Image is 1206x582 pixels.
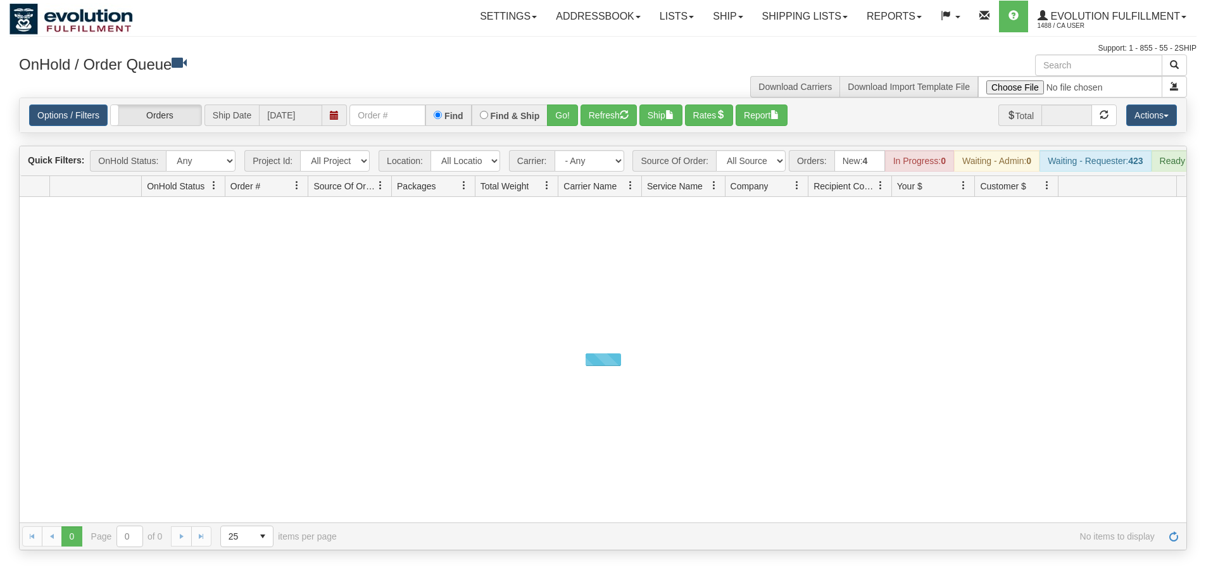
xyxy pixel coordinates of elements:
label: Find [444,111,463,120]
span: select [253,526,273,547]
span: Total [998,104,1042,126]
a: Reports [857,1,931,32]
span: Orders: [789,150,834,172]
label: Orders [111,105,201,125]
span: Customer $ [980,180,1026,193]
span: 1488 / CA User [1038,20,1133,32]
a: Your $ filter column settings [953,175,974,196]
a: Download Carriers [758,82,832,92]
a: Recipient Country filter column settings [870,175,891,196]
label: Find & Ship [491,111,540,120]
button: Search [1162,54,1187,76]
strong: 0 [941,156,946,166]
div: Support: 1 - 855 - 55 - 2SHIP [9,43,1197,54]
input: Order # [349,104,425,126]
a: Shipping lists [753,1,857,32]
a: Lists [650,1,703,32]
label: Quick Filters: [28,154,84,167]
a: Carrier Name filter column settings [620,175,641,196]
span: Page of 0 [91,526,163,547]
a: Order # filter column settings [286,175,308,196]
div: In Progress: [885,150,954,172]
div: New: [834,150,885,172]
a: Refresh [1164,526,1184,547]
span: Order # [230,180,260,193]
span: 25 [229,530,245,543]
strong: 4 [863,156,868,166]
span: Service Name [647,180,703,193]
span: Carrier Name [563,180,617,193]
a: Total Weight filter column settings [536,175,558,196]
a: Evolution Fulfillment 1488 / CA User [1028,1,1196,32]
span: Carrier: [509,150,555,172]
strong: 0 [1026,156,1031,166]
strong: 423 [1128,156,1143,166]
button: Go! [547,104,578,126]
div: grid toolbar [20,146,1186,176]
span: Recipient Country [813,180,876,193]
a: Packages filter column settings [453,175,475,196]
a: Customer $ filter column settings [1036,175,1058,196]
button: Rates [685,104,734,126]
a: Service Name filter column settings [703,175,725,196]
span: No items to display [355,531,1155,541]
a: OnHold Status filter column settings [203,175,225,196]
a: Addressbook [546,1,650,32]
div: Waiting - Requester: [1040,150,1151,172]
span: Page 0 [61,526,82,547]
span: Project Id: [244,150,300,172]
a: Ship [703,1,752,32]
button: Refresh [581,104,637,126]
span: OnHold Status: [90,150,166,172]
a: Options / Filters [29,104,108,126]
span: Company [731,180,769,193]
span: Location: [379,150,430,172]
span: Your $ [897,180,922,193]
a: Settings [470,1,546,32]
span: Source Of Order [313,180,375,193]
a: Download Import Template File [848,82,970,92]
img: logo1488.jpg [9,3,133,35]
a: Company filter column settings [786,175,808,196]
span: Total Weight [481,180,529,193]
span: Packages [397,180,436,193]
span: OnHold Status [147,180,204,193]
span: Source Of Order: [632,150,716,172]
button: Report [736,104,788,126]
span: Ship Date [204,104,259,126]
span: Evolution Fulfillment [1048,11,1180,22]
a: Source Of Order filter column settings [370,175,391,196]
div: Waiting - Admin: [954,150,1040,172]
input: Import [978,76,1162,98]
input: Search [1035,54,1162,76]
span: Page sizes drop down [220,526,273,547]
button: Actions [1126,104,1177,126]
span: items per page [220,526,337,547]
h3: OnHold / Order Queue [19,54,594,73]
button: Ship [639,104,682,126]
